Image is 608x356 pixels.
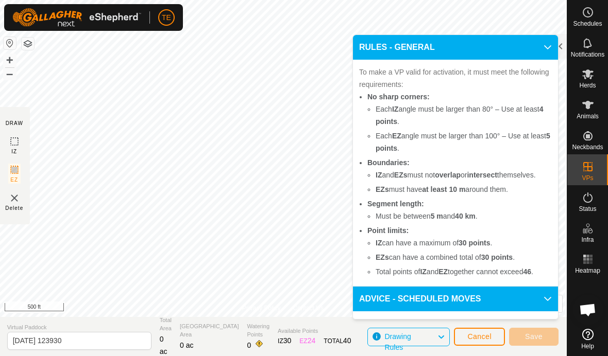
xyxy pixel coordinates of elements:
[376,239,382,247] b: IZ
[376,132,550,152] b: 5 points
[353,287,558,311] p-accordion-header: ADVICE - SCHEDULED MOVES
[299,335,315,346] div: EZ
[11,148,17,155] span: IZ
[376,251,552,263] li: can have a combined total of .
[367,317,552,330] li: The VP must VP drawing .
[481,253,513,261] b: 30 points
[10,176,18,184] span: EZ
[384,332,411,351] span: Drawing Rules
[6,119,23,127] div: DRAW
[376,171,382,179] b: IZ
[247,341,251,349] span: 0
[367,226,409,235] b: Point limits:
[454,328,505,346] button: Cancel
[4,54,16,66] button: +
[22,38,34,50] button: Map Layers
[367,200,424,208] b: Segment length:
[343,336,351,345] span: 40
[376,103,552,128] li: Each angle must be larger than 80° – Use at least .
[376,210,552,222] li: Must be between and .
[376,253,389,261] b: EZs
[392,132,401,140] b: EZ
[5,204,23,212] span: Delete
[180,322,239,339] span: [GEOGRAPHIC_DATA] Area
[571,51,604,58] span: Notifications
[376,105,544,126] b: 4 points
[572,294,603,325] div: Open chat
[359,293,481,305] span: ADVICE - SCHEDULED MOVES
[579,206,596,212] span: Status
[420,268,426,276] b: IZ
[4,37,16,49] button: Reset Map
[359,68,549,88] span: To make a VP valid for activation, it must meet the following requirements:
[438,268,448,276] b: EZ
[392,105,398,113] b: IZ
[308,336,316,345] span: 24
[567,325,608,353] a: Help
[581,343,594,349] span: Help
[4,67,16,80] button: –
[523,268,531,276] b: 46
[573,21,602,27] span: Schedules
[8,192,21,204] img: VP
[459,239,490,247] b: 30 points
[525,332,543,341] span: Save
[467,332,492,341] span: Cancel
[509,328,559,346] button: Save
[7,323,151,332] span: Virtual Paddock
[394,171,408,179] b: EZs
[575,268,600,274] span: Heatmap
[283,336,292,345] span: 30
[353,35,558,60] p-accordion-header: RULES - GENERAL
[162,12,171,23] span: TE
[324,335,351,346] div: TOTAL
[376,185,389,193] b: EZs
[422,185,465,193] b: at least 10 m
[577,113,599,119] span: Animals
[367,158,410,167] b: Boundaries:
[431,212,443,220] b: 5 m
[367,93,430,101] b: No sharp corners:
[247,322,270,339] span: Watering Points
[278,335,291,346] div: IZ
[353,60,558,286] p-accordion-content: RULES - GENERAL
[376,183,552,195] li: must have around them.
[242,304,281,313] a: Privacy Policy
[435,171,461,179] b: overlap
[160,335,167,355] span: 0 ac
[582,175,593,181] span: VPs
[359,41,435,54] span: RULES - GENERAL
[581,237,594,243] span: Infra
[376,265,552,278] li: Total points of and together cannot exceed .
[180,341,193,349] span: 0 ac
[376,169,552,181] li: and must not or themselves.
[160,316,172,333] span: Total Area
[467,171,497,179] b: intersect
[572,144,603,150] span: Neckbands
[579,82,596,88] span: Herds
[455,212,476,220] b: 40 km
[376,130,552,154] li: Each angle must be larger than 100° – Use at least .
[293,304,324,313] a: Contact Us
[376,237,552,249] li: can have a maximum of .
[278,327,351,335] span: Available Points
[12,8,141,27] img: Gallagher Logo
